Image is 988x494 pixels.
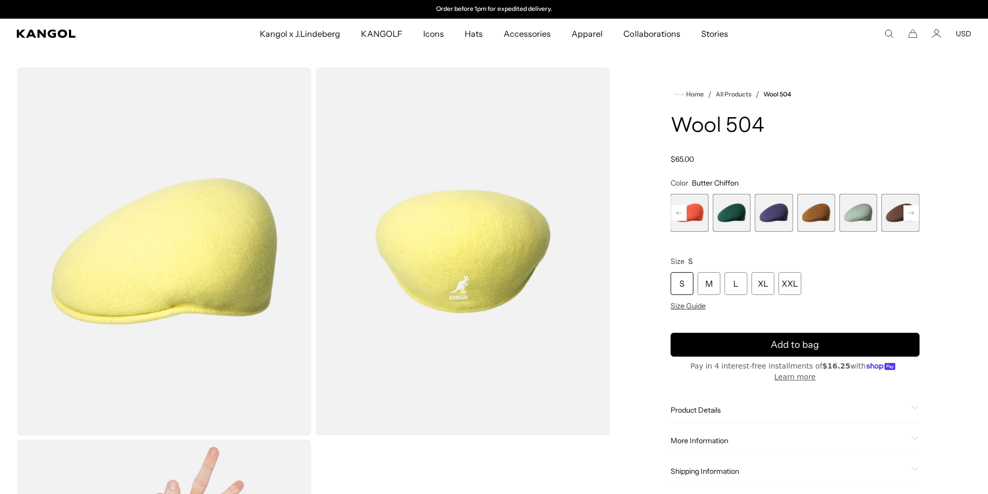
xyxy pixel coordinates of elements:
[17,30,172,38] a: Kangol
[755,194,792,232] div: 5 of 21
[701,19,728,49] span: Stories
[351,19,412,49] a: KANGOLF
[691,19,739,49] a: Stories
[671,194,708,232] label: Coral Flame
[713,194,750,232] label: Deep Emerald
[713,194,750,232] div: 4 of 21
[387,5,601,13] slideshow-component: Announcement bar
[423,19,444,49] span: Icons
[17,67,311,435] img: color-butter-chiffon
[249,19,351,49] a: Kangol x J.Lindeberg
[839,194,877,232] div: 7 of 21
[671,88,920,101] nav: breadcrumbs
[755,194,792,232] label: Hazy Indigo
[671,467,907,476] span: Shipping Information
[684,91,704,98] span: Home
[504,19,551,49] span: Accessories
[387,5,601,13] div: Announcement
[671,257,685,266] span: Size
[561,19,613,49] a: Apparel
[413,19,454,49] a: Icons
[692,178,739,188] span: Butter Chiffon
[752,88,759,101] li: /
[956,29,971,38] button: USD
[671,115,920,138] h1: Wool 504
[725,272,747,295] div: L
[671,333,920,357] button: Add to bag
[671,301,706,310] span: Size Guide
[932,29,941,38] a: Account
[778,272,801,295] div: XXL
[771,338,819,352] span: Add to bag
[688,257,693,266] span: S
[882,194,920,232] label: Tobacco
[493,19,561,49] a: Accessories
[671,178,688,188] span: Color
[763,91,791,98] a: Wool 504
[704,88,712,101] li: /
[315,67,610,435] img: color-butter-chiffon
[675,90,704,99] a: Home
[572,19,603,49] span: Apparel
[698,272,720,295] div: M
[623,19,680,49] span: Collaborations
[671,154,694,164] span: $65.00
[797,194,835,232] div: 6 of 21
[436,5,552,13] p: Order before 1pm for expedited delivery.
[361,19,402,49] span: KANGOLF
[671,272,693,295] div: S
[671,405,907,415] span: Product Details
[260,19,341,49] span: Kangol x J.Lindeberg
[454,19,493,49] a: Hats
[752,272,774,295] div: XL
[671,194,708,232] div: 3 of 21
[884,29,894,38] summary: Search here
[613,19,690,49] a: Collaborations
[882,194,920,232] div: 8 of 21
[716,91,752,98] a: All Products
[839,194,877,232] label: Sage Green
[908,29,917,38] button: Cart
[797,194,835,232] label: Rustic Caramel
[671,436,907,445] span: More Information
[465,19,483,49] span: Hats
[387,5,601,13] div: 2 of 2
